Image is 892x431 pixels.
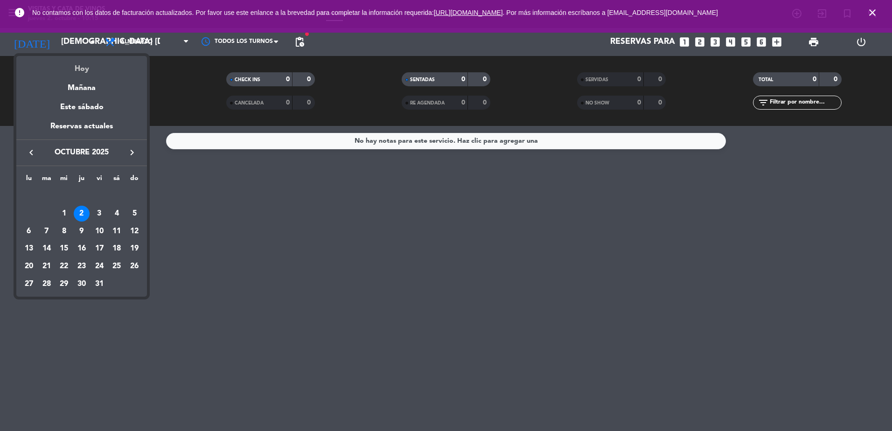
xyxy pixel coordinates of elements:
[55,173,73,188] th: miércoles
[38,275,56,293] td: 28 de octubre de 2025
[40,146,124,159] span: octubre 2025
[38,257,56,275] td: 21 de octubre de 2025
[56,258,72,274] div: 22
[39,276,55,292] div: 28
[91,206,107,222] div: 3
[108,240,126,257] td: 18 de octubre de 2025
[108,173,126,188] th: sábado
[20,222,38,240] td: 6 de octubre de 2025
[126,206,142,222] div: 5
[108,222,126,240] td: 11 de octubre de 2025
[73,222,91,240] td: 9 de octubre de 2025
[26,147,37,158] i: keyboard_arrow_left
[73,240,91,257] td: 16 de octubre de 2025
[126,241,142,257] div: 19
[125,205,143,222] td: 5 de octubre de 2025
[55,275,73,293] td: 29 de octubre de 2025
[21,223,37,239] div: 6
[109,206,125,222] div: 4
[126,258,142,274] div: 26
[125,257,143,275] td: 26 de octubre de 2025
[56,206,72,222] div: 1
[109,223,125,239] div: 11
[91,240,108,257] td: 17 de octubre de 2025
[21,258,37,274] div: 20
[124,146,140,159] button: keyboard_arrow_right
[20,187,143,205] td: OCT.
[21,276,37,292] div: 27
[74,206,90,222] div: 2
[56,241,72,257] div: 15
[20,173,38,188] th: lunes
[16,56,147,75] div: Hoy
[55,205,73,222] td: 1 de octubre de 2025
[125,240,143,257] td: 19 de octubre de 2025
[126,147,138,158] i: keyboard_arrow_right
[91,241,107,257] div: 17
[91,275,108,293] td: 31 de octubre de 2025
[38,240,56,257] td: 14 de octubre de 2025
[125,222,143,240] td: 12 de octubre de 2025
[73,257,91,275] td: 23 de octubre de 2025
[74,241,90,257] div: 16
[38,173,56,188] th: martes
[91,276,107,292] div: 31
[23,146,40,159] button: keyboard_arrow_left
[39,223,55,239] div: 7
[20,240,38,257] td: 13 de octubre de 2025
[73,173,91,188] th: jueves
[125,173,143,188] th: domingo
[108,257,126,275] td: 25 de octubre de 2025
[126,223,142,239] div: 12
[91,222,108,240] td: 10 de octubre de 2025
[91,173,108,188] th: viernes
[109,258,125,274] div: 25
[91,223,107,239] div: 10
[38,222,56,240] td: 7 de octubre de 2025
[91,257,108,275] td: 24 de octubre de 2025
[108,205,126,222] td: 4 de octubre de 2025
[91,205,108,222] td: 3 de octubre de 2025
[74,258,90,274] div: 23
[20,257,38,275] td: 20 de octubre de 2025
[21,241,37,257] div: 13
[55,222,73,240] td: 8 de octubre de 2025
[109,241,125,257] div: 18
[74,223,90,239] div: 9
[56,276,72,292] div: 29
[55,240,73,257] td: 15 de octubre de 2025
[16,75,147,94] div: Mañana
[91,258,107,274] div: 24
[55,257,73,275] td: 22 de octubre de 2025
[20,275,38,293] td: 27 de octubre de 2025
[74,276,90,292] div: 30
[73,205,91,222] td: 2 de octubre de 2025
[16,94,147,120] div: Este sábado
[39,258,55,274] div: 21
[56,223,72,239] div: 8
[16,120,147,139] div: Reservas actuales
[39,241,55,257] div: 14
[73,275,91,293] td: 30 de octubre de 2025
